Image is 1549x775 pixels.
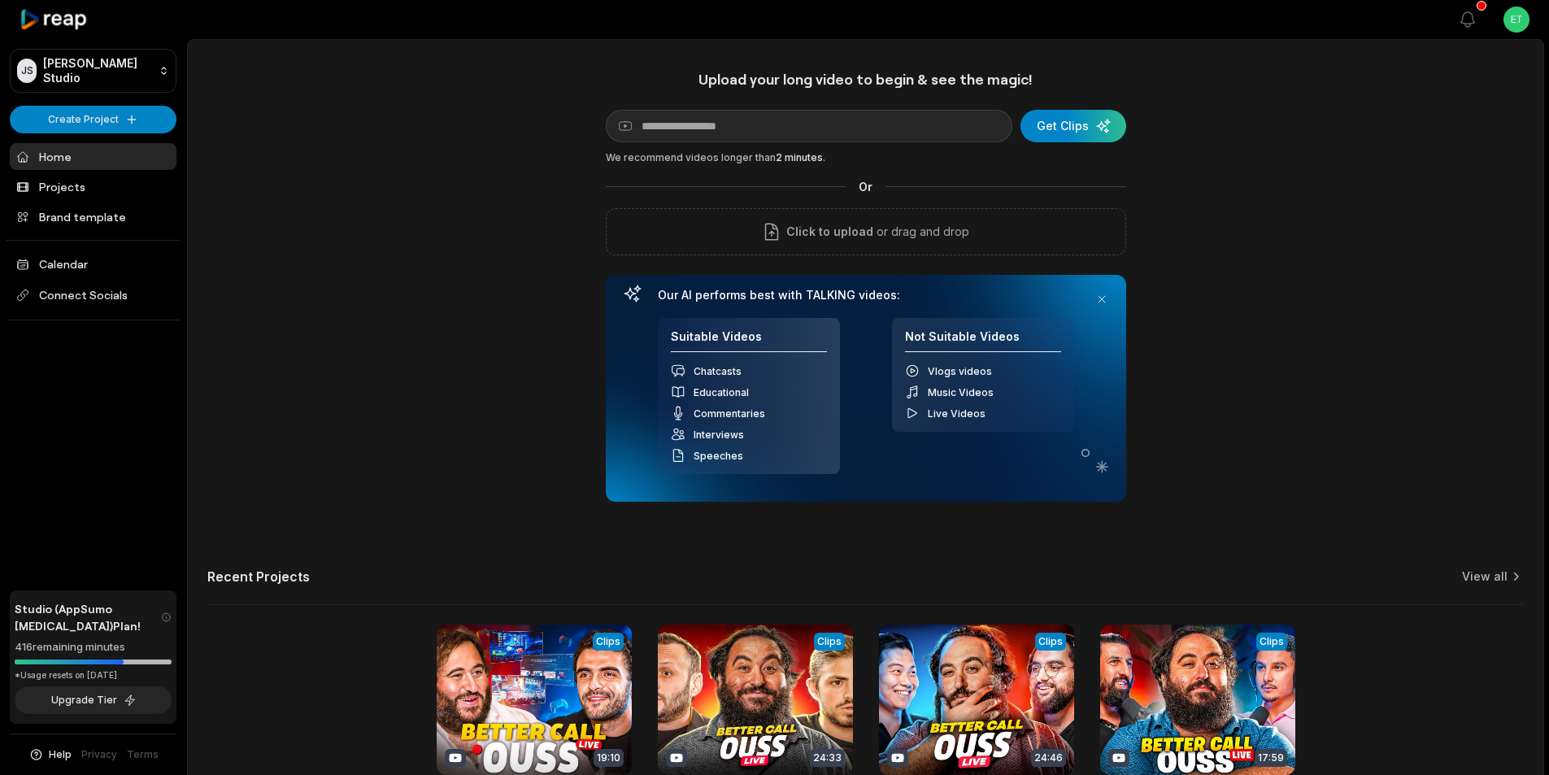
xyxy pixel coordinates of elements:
span: Or [846,178,885,195]
h4: Not Suitable Videos [905,329,1061,353]
a: Projects [10,173,176,200]
h1: Upload your long video to begin & see the magic! [606,70,1126,89]
h2: Recent Projects [207,568,310,585]
span: Chatcasts [694,365,742,377]
div: JS [17,59,37,83]
span: 2 minutes [776,151,823,163]
a: Brand template [10,203,176,230]
span: Vlogs videos [928,365,992,377]
button: Upgrade Tier [15,686,172,714]
span: Click to upload [786,222,873,242]
h3: Our AI performs best with TALKING videos: [658,288,1074,303]
div: 416 remaining minutes [15,639,172,655]
a: View all [1462,568,1508,585]
a: Privacy [81,747,117,762]
span: Commentaries [694,407,765,420]
a: Calendar [10,250,176,277]
p: or drag and drop [873,222,969,242]
button: Get Clips [1020,110,1126,142]
span: Live Videos [928,407,986,420]
a: Terms [127,747,159,762]
p: [PERSON_NAME] Studio [43,56,152,85]
span: Help [49,747,72,762]
h4: Suitable Videos [671,329,827,353]
button: Help [28,747,72,762]
span: Music Videos [928,386,994,398]
a: Home [10,143,176,170]
span: Studio (AppSumo [MEDICAL_DATA]) Plan! [15,600,161,634]
div: *Usage resets on [DATE] [15,669,172,681]
span: Speeches [694,450,743,462]
div: We recommend videos longer than . [606,150,1126,165]
span: Connect Socials [10,281,176,310]
button: Create Project [10,106,176,133]
span: Interviews [694,429,744,441]
span: Educational [694,386,749,398]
